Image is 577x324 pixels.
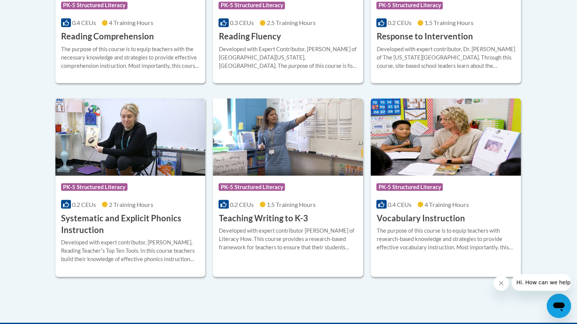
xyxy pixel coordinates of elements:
h3: Reading Fluency [219,31,281,42]
iframe: Button to launch messaging window [547,294,571,318]
div: The purpose of this course is to equip teachers with research-based knowledge and strategies to p... [376,226,515,251]
span: PK-5 Structured Literacy [61,2,127,9]
iframe: Message from company [512,274,571,291]
span: PK-5 Structured Literacy [219,2,285,9]
span: 0.4 CEUs [72,19,96,26]
span: Hi. How can we help? [5,5,61,11]
span: 0.3 CEUs [230,19,254,26]
span: 0.2 CEUs [72,200,96,208]
div: Developed with expert contributor [PERSON_NAME] of Literacy How. This course provides a research-... [219,226,357,251]
span: 4 Training Hours [424,200,469,208]
a: Course LogoPK-5 Structured Literacy0.4 CEUs4 Training Hours Vocabulary InstructionThe purpose of ... [371,98,521,276]
div: The purpose of this course is to equip teachers with the necessary knowledge and strategies to pr... [61,45,200,70]
div: Developed with expert contributor, Dr. [PERSON_NAME] of The [US_STATE][GEOGRAPHIC_DATA]. Through ... [376,45,515,70]
div: Developed with expert contributor, [PERSON_NAME], Reading Teacherʹs Top Ten Tools. In this course... [61,238,200,263]
div: Developed with Expert Contributor, [PERSON_NAME] of [GEOGRAPHIC_DATA][US_STATE], [GEOGRAPHIC_DATA... [219,45,357,70]
img: Course Logo [55,98,206,175]
span: 0.4 CEUs [388,200,412,208]
span: 1.5 Training Hours [424,19,473,26]
span: 0.2 CEUs [230,200,254,208]
a: Course LogoPK-5 Structured Literacy0.2 CEUs2 Training Hours Systematic and Explicit Phonics Instr... [55,98,206,276]
img: Course Logo [371,98,521,175]
span: 1.5 Training Hours [267,200,316,208]
span: PK-5 Structured Literacy [376,183,443,191]
span: PK-5 Structured Literacy [219,183,285,191]
span: PK-5 Structured Literacy [61,183,127,191]
span: 0.2 CEUs [388,19,412,26]
span: 2 Training Hours [109,200,153,208]
img: Course Logo [213,98,363,175]
span: 4 Training Hours [109,19,153,26]
h3: Vocabulary Instruction [376,212,465,224]
h3: Response to Intervention [376,31,473,42]
iframe: Close message [494,275,509,291]
h3: Reading Comprehension [61,31,154,42]
h3: Systematic and Explicit Phonics Instruction [61,212,200,236]
span: PK-5 Structured Literacy [376,2,443,9]
a: Course LogoPK-5 Structured Literacy0.2 CEUs1.5 Training Hours Teaching Writing to K-3Developed wi... [213,98,363,276]
h3: Teaching Writing to K-3 [219,212,308,224]
span: 2.5 Training Hours [267,19,316,26]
